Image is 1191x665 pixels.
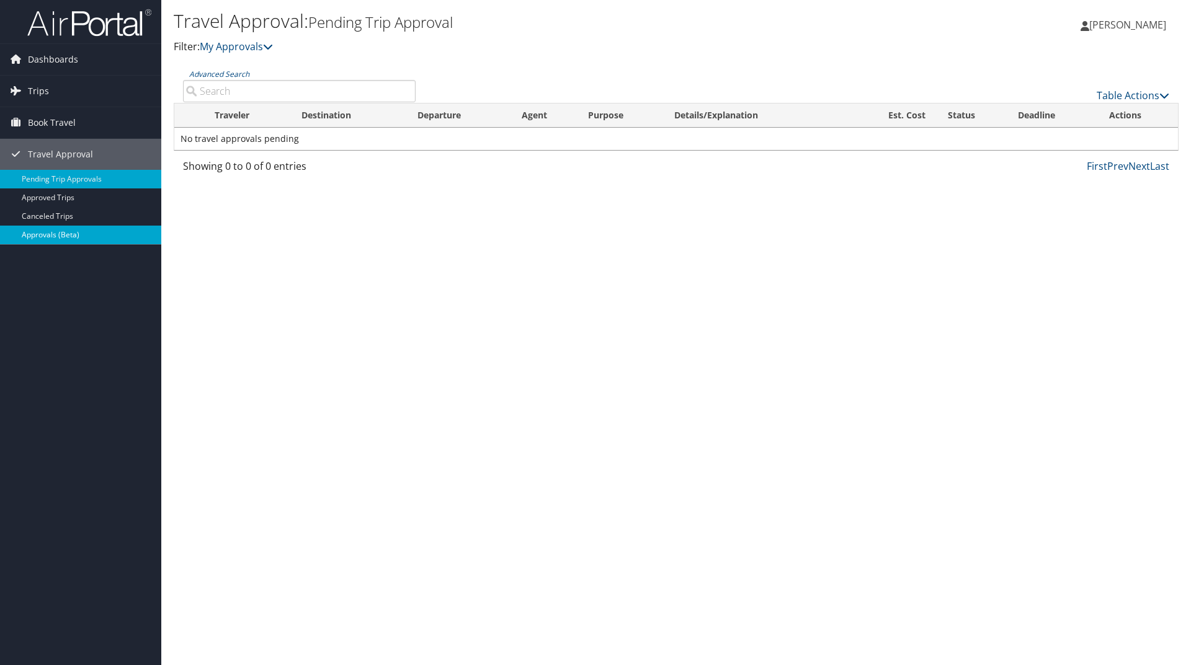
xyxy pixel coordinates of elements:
[663,103,848,128] th: Details/Explanation
[28,76,49,107] span: Trips
[1098,103,1178,128] th: Actions
[848,103,937,128] th: Est. Cost: activate to sort column ascending
[174,8,844,34] h1: Travel Approval:
[577,103,663,128] th: Purpose
[1128,159,1150,173] a: Next
[28,44,78,75] span: Dashboards
[1097,89,1169,102] a: Table Actions
[937,103,1007,128] th: Status: activate to sort column ascending
[183,159,416,180] div: Showing 0 to 0 of 0 entries
[183,80,416,102] input: Advanced Search
[27,8,151,37] img: airportal-logo.png
[28,107,76,138] span: Book Travel
[174,39,844,55] p: Filter:
[406,103,511,128] th: Departure: activate to sort column ascending
[203,103,290,128] th: Traveler: activate to sort column ascending
[308,12,453,32] small: Pending Trip Approval
[511,103,576,128] th: Agent
[1150,159,1169,173] a: Last
[290,103,406,128] th: Destination: activate to sort column ascending
[174,128,1178,150] td: No travel approvals pending
[200,40,273,53] a: My Approvals
[1107,159,1128,173] a: Prev
[1087,159,1107,173] a: First
[28,139,93,170] span: Travel Approval
[1081,6,1179,43] a: [PERSON_NAME]
[1089,18,1166,32] span: [PERSON_NAME]
[1007,103,1099,128] th: Deadline: activate to sort column descending
[189,69,249,79] a: Advanced Search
